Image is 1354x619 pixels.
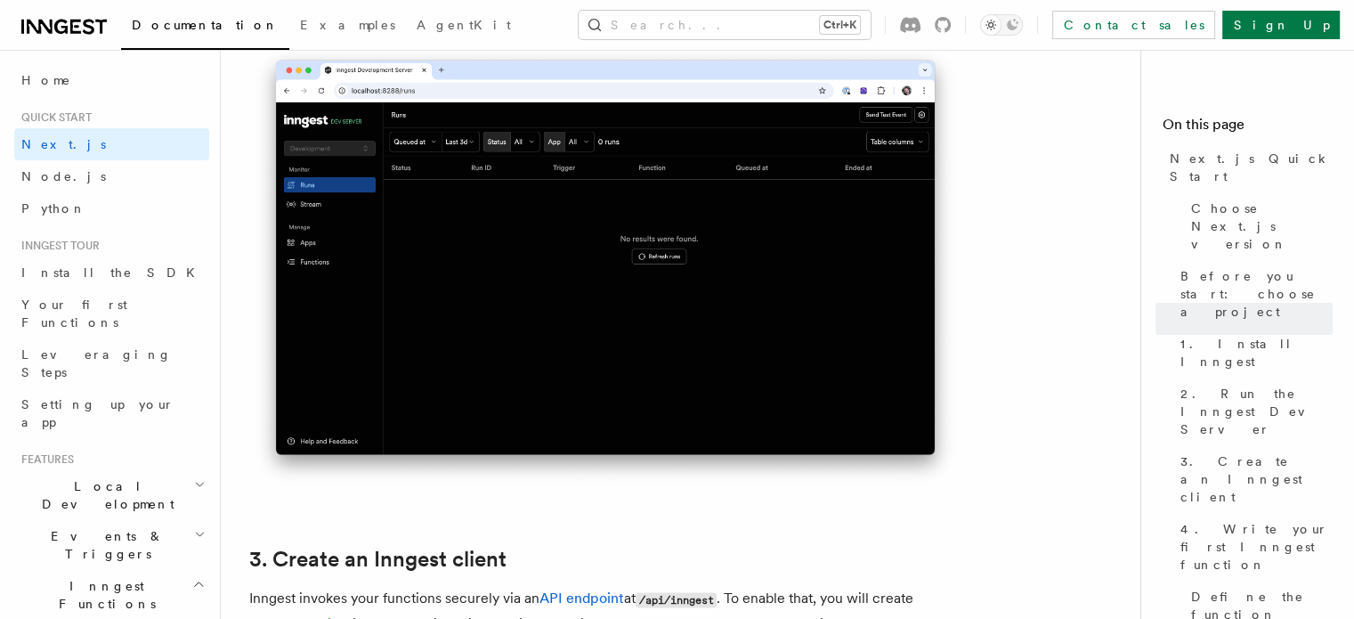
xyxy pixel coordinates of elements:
[14,160,209,192] a: Node.js
[14,257,209,289] a: Install the SDK
[14,577,192,613] span: Inngest Functions
[820,16,860,34] kbd: Ctrl+K
[121,5,289,50] a: Documentation
[14,64,209,96] a: Home
[14,128,209,160] a: Next.js
[289,5,406,48] a: Examples
[21,201,86,216] span: Python
[1184,192,1333,260] a: Choose Next.js version
[636,592,717,607] code: /api/inngest
[14,470,209,520] button: Local Development
[1170,150,1333,185] span: Next.js Quick Start
[14,388,209,438] a: Setting up your app
[14,527,194,563] span: Events & Triggers
[1052,11,1215,39] a: Contact sales
[21,397,174,429] span: Setting up your app
[1173,513,1333,581] a: 4. Write your first Inngest function
[539,590,624,607] a: API endpoint
[21,137,106,151] span: Next.js
[1173,328,1333,378] a: 1. Install Inngest
[1163,114,1333,143] h4: On this page
[14,239,100,253] span: Inngest tour
[1173,260,1333,328] a: Before you start: choose a project
[1163,143,1333,192] a: Next.js Quick Start
[980,14,1023,36] button: Toggle dark mode
[21,265,206,280] span: Install the SDK
[1180,267,1333,321] span: Before you start: choose a project
[21,347,172,379] span: Leveraging Steps
[14,192,209,224] a: Python
[14,289,209,338] a: Your first Functions
[21,71,71,89] span: Home
[579,11,871,39] button: Search...Ctrl+K
[249,547,507,572] a: 3. Create an Inngest client
[1180,452,1333,506] span: 3. Create an Inngest client
[14,520,209,570] button: Events & Triggers
[300,18,395,32] span: Examples
[1180,335,1333,371] span: 1. Install Inngest
[14,110,92,125] span: Quick start
[14,477,194,513] span: Local Development
[21,169,106,183] span: Node.js
[21,297,127,330] span: Your first Functions
[1173,445,1333,513] a: 3. Create an Inngest client
[249,42,961,490] img: Inngest Dev Server's 'Runs' tab with no data
[417,18,511,32] span: AgentKit
[1222,11,1340,39] a: Sign Up
[406,5,522,48] a: AgentKit
[1191,200,1333,253] span: Choose Next.js version
[14,338,209,388] a: Leveraging Steps
[14,452,74,467] span: Features
[1180,520,1333,574] span: 4. Write your first Inngest function
[132,18,279,32] span: Documentation
[1180,385,1333,438] span: 2. Run the Inngest Dev Server
[1173,378,1333,445] a: 2. Run the Inngest Dev Server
